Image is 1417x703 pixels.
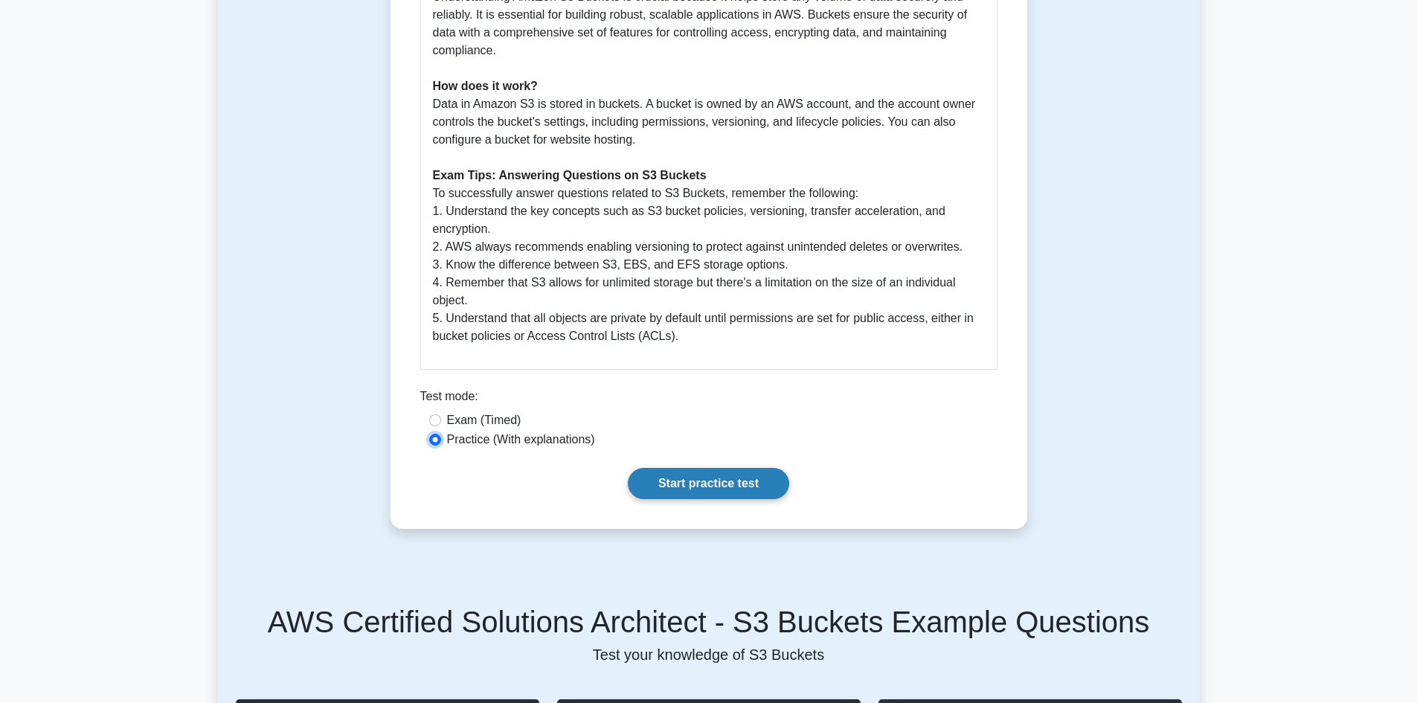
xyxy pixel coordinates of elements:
h5: AWS Certified Solutions Architect - S3 Buckets Example Questions [236,604,1182,640]
label: Exam (Timed) [447,411,521,429]
b: Exam Tips: Answering Questions on S3 Buckets [433,169,707,182]
div: Test mode: [420,388,997,411]
p: Test your knowledge of S3 Buckets [236,646,1182,664]
label: Practice (With explanations) [447,431,595,449]
b: How does it work? [433,80,538,92]
a: Start practice test [628,468,789,499]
